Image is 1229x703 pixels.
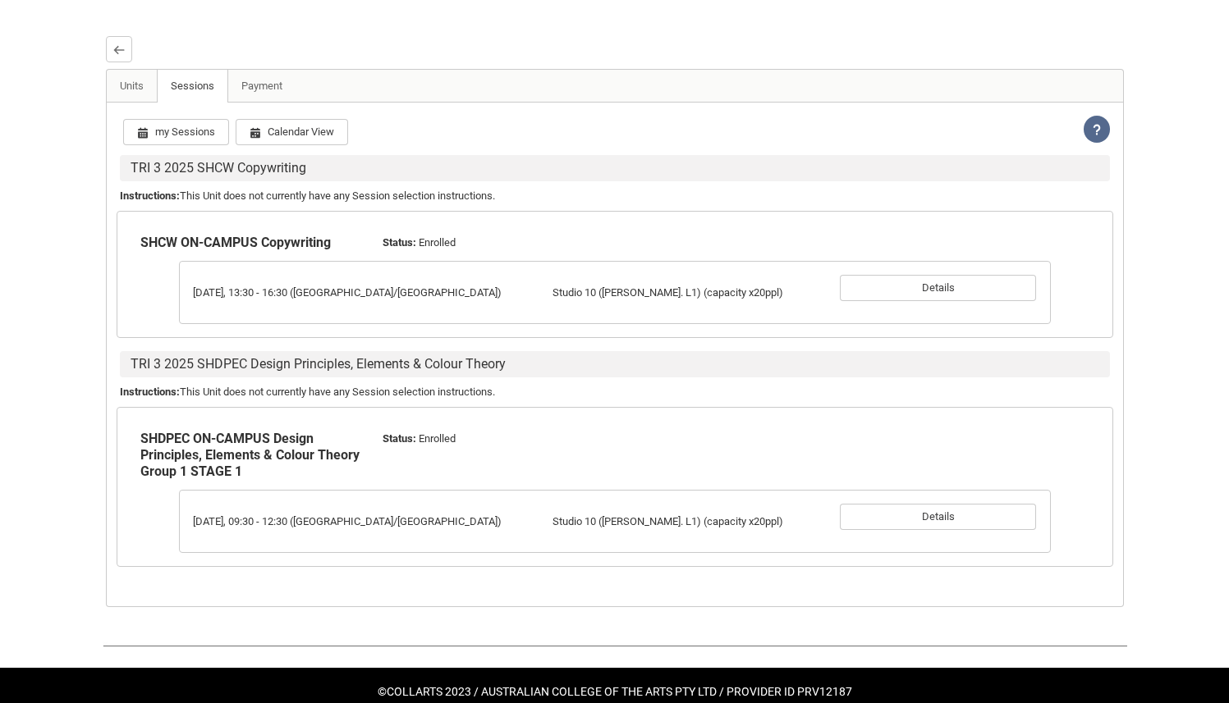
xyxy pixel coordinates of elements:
[193,285,533,301] p: [DATE], 13:30 - 16:30 ([GEOGRAPHIC_DATA]/[GEOGRAPHIC_DATA])
[140,431,360,479] b: SHDPEC ON-CAMPUS Design Principles, Elements & Colour Theory Group 1 STAGE 1
[236,119,348,145] button: Calendar View
[553,514,821,530] p: Studio 10 ([PERSON_NAME]. L1) (capacity x20ppl)
[383,432,416,445] b: Status :
[193,514,533,530] p: [DATE], 09:30 - 12:30 ([GEOGRAPHIC_DATA]/[GEOGRAPHIC_DATA])
[121,352,516,377] span: TRI 3 2025 SHDPEC Design Principles, Elements & Colour Theory
[840,275,1036,301] button: Details
[383,235,605,251] p: Enrolled
[383,431,605,447] p: Enrolled
[383,236,416,249] b: Status :
[1084,122,1110,135] span: View Help
[123,119,229,145] button: my Sessions
[120,384,1110,400] p: This Unit does not currently have any Session selection instructions.
[840,504,1036,530] button: Details
[121,156,316,180] span: TRI 3 2025 SHCW Copywriting
[106,36,132,62] button: Back
[120,189,180,202] b: Instructions :
[120,386,180,398] b: Instructions :
[227,70,296,103] a: Payment
[553,285,821,301] p: Studio 10 ([PERSON_NAME]. L1) (capacity x20ppl)
[157,70,228,103] a: Sessions
[1084,116,1110,143] lightning-icon: View Help
[140,235,331,250] b: SHCW ON-CAMPUS Copywriting
[120,188,1110,204] p: This Unit does not currently have any Session selection instructions.
[107,70,158,103] a: Units
[103,637,1127,654] img: REDU_GREY_LINE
